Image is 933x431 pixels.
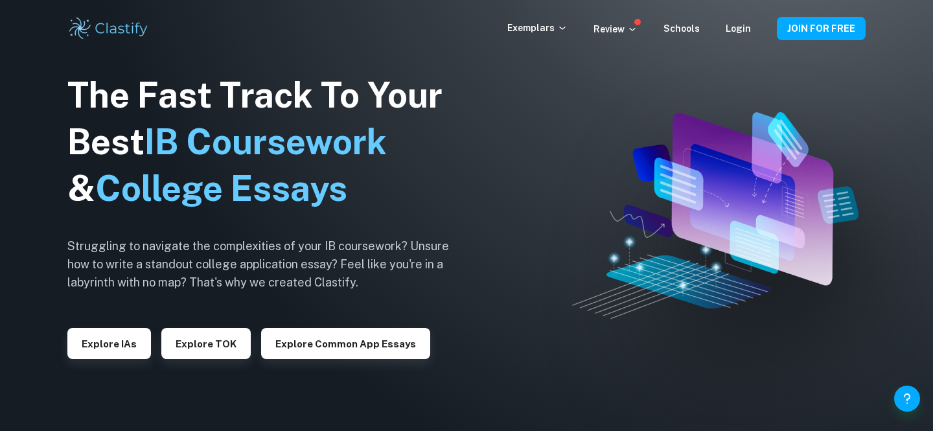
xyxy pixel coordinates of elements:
[507,21,568,35] p: Exemplars
[593,22,638,36] p: Review
[726,23,751,34] a: Login
[67,337,151,349] a: Explore IAs
[894,386,920,412] button: Help and Feedback
[67,16,150,41] img: Clastify logo
[161,337,251,349] a: Explore TOK
[67,237,469,292] h6: Struggling to navigate the complexities of your IB coursework? Unsure how to write a standout col...
[67,72,469,212] h1: The Fast Track To Your Best &
[95,168,347,209] span: College Essays
[144,121,387,162] span: IB Coursework
[161,328,251,359] button: Explore TOK
[261,337,430,349] a: Explore Common App essays
[261,328,430,359] button: Explore Common App essays
[777,17,866,40] button: JOIN FOR FREE
[663,23,700,34] a: Schools
[67,328,151,359] button: Explore IAs
[572,112,858,319] img: Clastify hero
